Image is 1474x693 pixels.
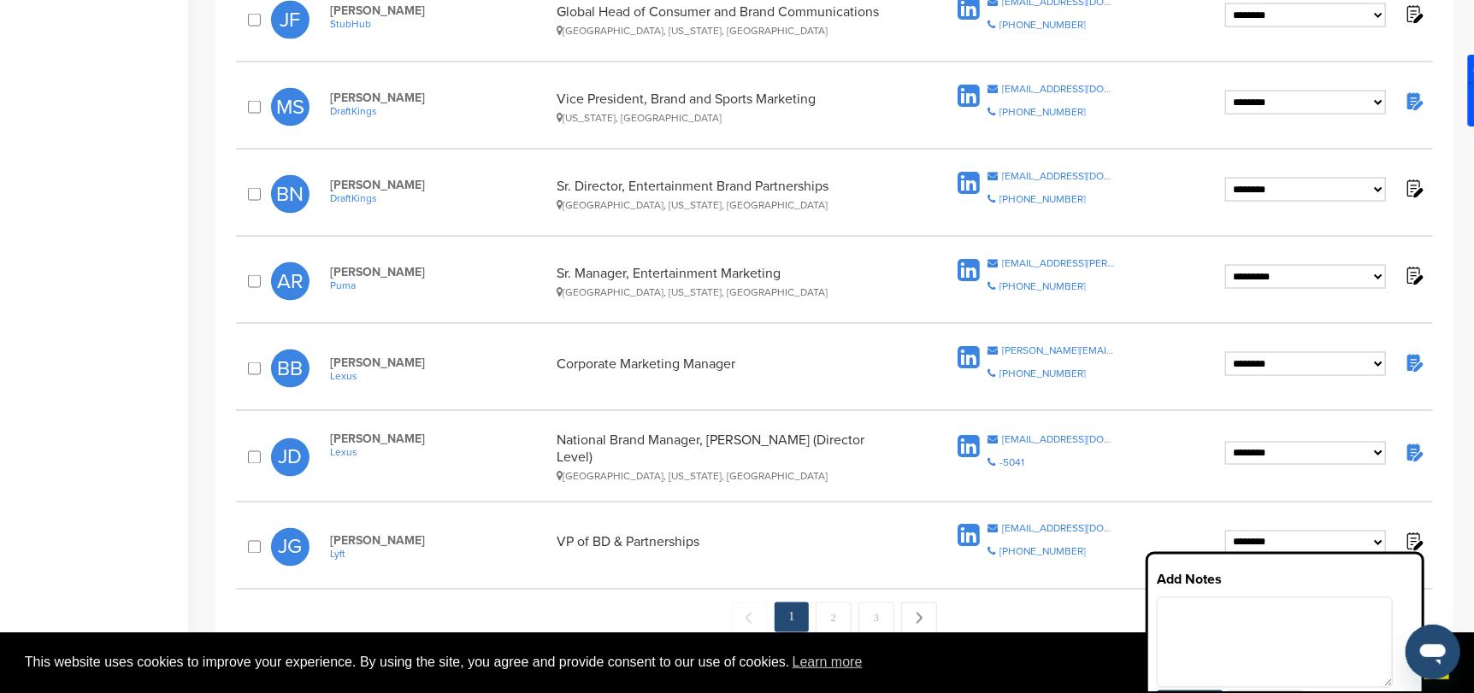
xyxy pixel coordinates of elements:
div: Vice President, Brand and Sports Marketing [557,91,900,124]
a: Lyft [330,549,548,561]
div: Sr. Manager, Entertainment Marketing [557,265,900,298]
div: [PHONE_NUMBER] [999,194,1086,204]
a: Next → [901,602,937,634]
h3: Add Notes [1157,570,1413,590]
div: [GEOGRAPHIC_DATA], [US_STATE], [GEOGRAPHIC_DATA] [557,25,900,37]
a: Lexus [330,447,548,459]
span: This website uses cookies to improve your experience. By using the site, you agree and provide co... [25,649,1377,675]
div: [EMAIL_ADDRESS][PERSON_NAME][DOMAIN_NAME] [1002,258,1116,268]
img: Notes [1403,3,1424,25]
div: [PHONE_NUMBER] [999,107,1086,117]
div: Corporate Marketing Manager [557,355,900,382]
span: BB [271,349,310,388]
div: [EMAIL_ADDRESS][DOMAIN_NAME] [1002,84,1116,94]
span: JG [271,528,310,567]
div: Sr. Director, Entertainment Brand Partnerships [557,178,900,211]
em: 1 [775,602,809,632]
a: Puma [330,279,548,291]
span: [PERSON_NAME] [330,534,548,549]
img: Notes [1403,178,1424,199]
div: -5041 [999,458,1024,468]
img: Notes [1403,91,1424,112]
a: Lexus [330,370,548,382]
a: learn more about cookies [790,649,865,675]
div: [PHONE_NUMBER] [999,368,1086,379]
img: Notes [1403,352,1424,373]
div: [US_STATE], [GEOGRAPHIC_DATA] [557,112,900,124]
div: [PHONE_NUMBER] [999,547,1086,557]
div: [GEOGRAPHIC_DATA], [US_STATE], [GEOGRAPHIC_DATA] [557,286,900,298]
a: StubHub [330,18,548,30]
div: VP of BD & Partnerships [557,534,900,561]
span: JF [271,1,310,39]
div: [GEOGRAPHIC_DATA], [US_STATE], [GEOGRAPHIC_DATA] [557,199,900,211]
span: MS [271,88,310,126]
div: National Brand Manager, [PERSON_NAME] (Director Level) [557,432,900,483]
img: Notes [1403,531,1424,552]
div: [PHONE_NUMBER] [999,20,1086,30]
span: AR [271,262,310,301]
span: [PERSON_NAME] [330,355,548,370]
span: ← Previous [732,602,768,634]
span: [PERSON_NAME] [330,91,548,105]
a: DraftKings [330,105,548,117]
div: [PERSON_NAME][EMAIL_ADDRESS][DOMAIN_NAME] [1002,345,1116,355]
img: Notes fill [1403,442,1424,463]
div: [PHONE_NUMBER] [999,281,1086,291]
span: [PERSON_NAME] [330,432,548,447]
span: JD [271,438,310,477]
div: [EMAIL_ADDRESS][DOMAIN_NAME] [1002,435,1116,445]
a: 3 [858,602,894,634]
div: [EMAIL_ADDRESS][DOMAIN_NAME] [1002,171,1116,181]
a: 2 [816,602,852,634]
span: [PERSON_NAME] [330,265,548,279]
iframe: Button to launch messaging window [1406,625,1460,679]
div: [EMAIL_ADDRESS][DOMAIN_NAME] [1002,524,1116,534]
div: Global Head of Consumer and Brand Communications [557,3,900,37]
span: [PERSON_NAME] [330,178,548,192]
img: Notes [1403,265,1424,286]
div: [GEOGRAPHIC_DATA], [US_STATE], [GEOGRAPHIC_DATA] [557,471,900,483]
span: BN [271,175,310,214]
a: DraftKings [330,192,548,204]
span: [PERSON_NAME] [330,3,548,18]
